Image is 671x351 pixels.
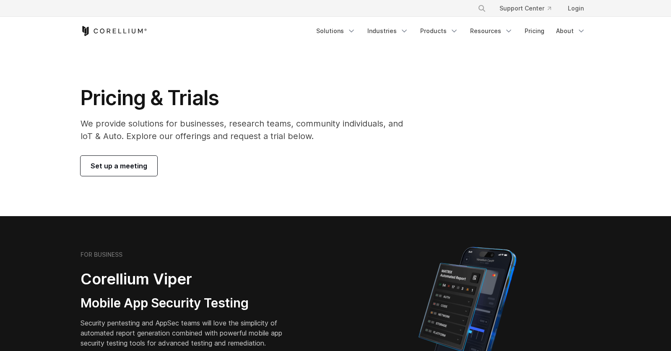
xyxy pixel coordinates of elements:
a: Corellium Home [81,26,147,36]
a: Set up a meeting [81,156,157,176]
a: Pricing [520,23,549,39]
h6: FOR BUSINESS [81,251,122,258]
a: About [551,23,590,39]
h1: Pricing & Trials [81,85,415,111]
a: Login [561,1,590,16]
p: We provide solutions for businesses, research teams, community individuals, and IoT & Auto. Explo... [81,117,415,142]
span: Set up a meeting [91,161,147,171]
h3: Mobile App Security Testing [81,295,295,311]
a: Support Center [493,1,558,16]
div: Navigation Menu [468,1,590,16]
a: Resources [465,23,518,39]
a: Products [415,23,463,39]
div: Navigation Menu [311,23,590,39]
a: Solutions [311,23,361,39]
h2: Corellium Viper [81,270,295,289]
button: Search [474,1,489,16]
a: Industries [362,23,414,39]
p: Security pentesting and AppSec teams will love the simplicity of automated report generation comb... [81,318,295,348]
